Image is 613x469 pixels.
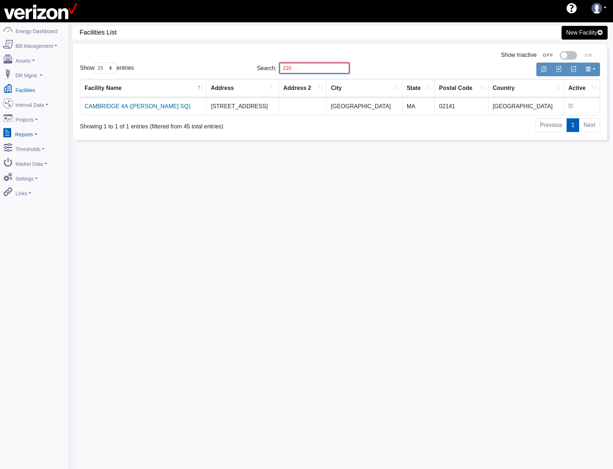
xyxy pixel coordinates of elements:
[80,26,344,39] span: Facilities List
[326,97,402,115] td: [GEOGRAPHIC_DATA]
[564,79,600,97] th: Active : activate to sort column ascending
[567,118,579,132] a: 1
[80,118,290,131] div: Showing 1 to 1 of 1 entries (filtered from 45 total entries)
[591,3,602,14] img: user-3.svg
[581,63,600,76] button: Show/Hide Columns
[536,63,551,76] button: Copy to clipboard
[207,79,279,97] th: Address : activate to sort column ascending
[435,79,488,97] th: Postal Code : activate to sort column ascending
[566,63,581,76] button: Generate PDF
[94,63,117,74] select: Showentries
[562,26,608,40] a: New Facility
[80,63,134,74] label: Show entries
[326,79,402,97] th: City : activate to sort column ascending
[488,97,564,115] td: [GEOGRAPHIC_DATA]
[402,79,435,97] th: State : activate to sort column ascending
[435,97,488,115] td: 02141
[551,63,566,76] button: Export to Excel
[85,103,190,109] a: CAMBRIDGE 4A ([PERSON_NAME] SQ)
[80,51,600,60] div: Show Inactive
[80,79,207,97] th: Facility Name : activate to sort column descending
[488,79,564,97] th: Country : activate to sort column ascending
[279,63,350,74] input: Search:
[257,63,350,74] label: Search:
[279,79,326,97] th: Address 2 : activate to sort column ascending
[207,97,279,115] td: [STREET_ADDRESS]
[402,97,435,115] td: MA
